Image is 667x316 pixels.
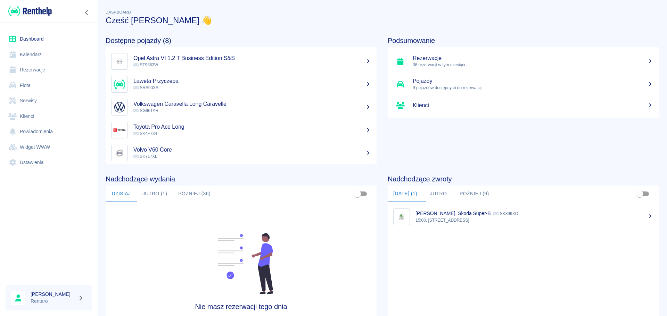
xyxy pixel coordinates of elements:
[6,78,92,93] a: Flota
[106,10,131,14] span: Dashboard
[82,8,92,17] button: Zwiń nawigację
[388,73,659,96] a: Pojazdy9 pojazdów dostępnych do rezerwacji
[6,109,92,124] a: Klienci
[415,217,653,223] p: 15:00, [STREET_ADDRESS]
[196,233,286,294] img: Fleet
[351,187,364,200] span: Pokaż przypisane tylko do mnie
[415,211,491,216] p: [PERSON_NAME], Skoda Super-B
[113,101,126,114] img: Image
[413,85,653,91] p: 9 pojazdów dostępnych do rezerwacji
[6,47,92,62] a: Kalendarz
[133,108,158,113] span: SG961AR
[413,102,653,109] h5: Klienci
[133,62,158,67] span: ST9863W
[388,36,659,45] h4: Podsumowanie
[6,6,52,17] a: Renthelp logo
[6,124,92,139] a: Powiadomienia
[106,175,377,183] h4: Nadchodzące wydania
[133,55,371,62] h5: Opel Astra VI 1.2 T Business Edition S&S
[493,211,518,216] p: SK899XC
[133,123,371,130] h5: Toyota Pro Ace Long
[173,186,216,202] button: Później (36)
[106,73,377,96] a: ImageLaweta Przyczepa SRS90XS
[137,186,173,202] button: Jutro (1)
[395,210,408,223] img: Image
[106,50,377,73] a: ImageOpel Astra VI 1.2 T Business Edition S&S ST9863W
[413,62,653,68] p: 36 rezerwacji w tym miesiącu
[113,146,126,160] img: Image
[423,186,454,202] button: Jutro
[6,155,92,170] a: Ustawienia
[388,175,659,183] h4: Nadchodzące zwroty
[106,16,659,25] h3: Cześć [PERSON_NAME] 👋
[413,55,653,62] h5: Rezerwacje
[633,187,646,200] span: Pokaż przypisane tylko do mnie
[388,205,659,228] a: Image[PERSON_NAME], Skoda Super-B SK899XC15:00, [STREET_ADDRESS]
[106,142,377,164] a: ImageVolvo V60 Core SK717XL
[106,96,377,119] a: ImageVolkswagen Caravella Long Caravelle SG961AR
[106,36,377,45] h4: Dostępne pojazdy (8)
[113,55,126,68] img: Image
[133,154,157,159] span: SK717XL
[113,123,126,137] img: Image
[133,101,371,108] h5: Volkswagen Caravella Long Caravelle
[388,50,659,73] a: Rezerwacje36 rezerwacji w tym miesiącu
[6,93,92,109] a: Serwisy
[140,302,343,311] h4: Nie masz rezerwacji tego dnia
[388,186,423,202] button: [DATE] (1)
[106,119,377,142] a: ImageToyota Pro Ace Long SK4F734
[133,85,158,90] span: SRS90XS
[6,62,92,78] a: Rezerwacje
[6,31,92,47] a: Dashboard
[113,78,126,91] img: Image
[133,78,371,85] h5: Laweta Przyczepa
[106,186,137,202] button: Dzisiaj
[133,131,157,136] span: SK4F734
[8,6,52,17] img: Renthelp logo
[413,78,653,85] h5: Pojazdy
[31,298,75,305] p: Rentaro
[133,146,371,153] h5: Volvo V60 Core
[454,186,495,202] button: Później (9)
[6,139,92,155] a: Widget WWW
[31,291,75,298] h6: [PERSON_NAME]
[388,96,659,115] a: Klienci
